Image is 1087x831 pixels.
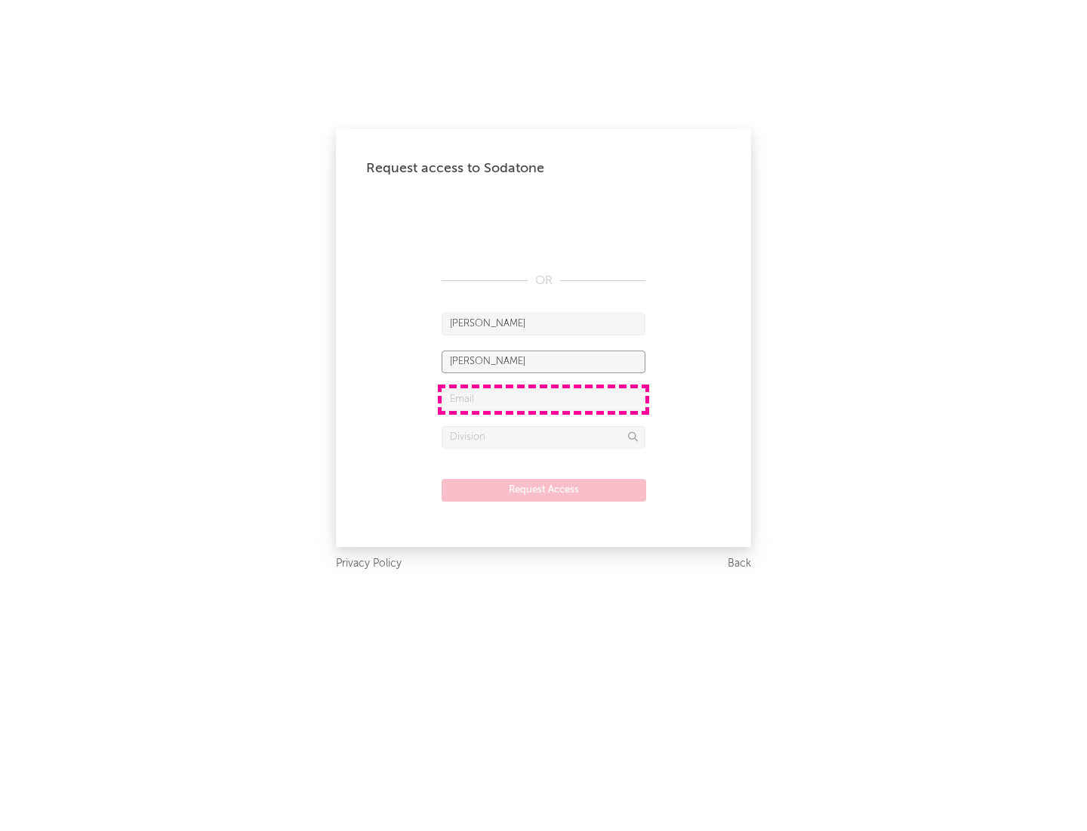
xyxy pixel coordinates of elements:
[442,388,645,411] input: Email
[442,313,645,335] input: First Name
[336,555,402,573] a: Privacy Policy
[366,159,721,178] div: Request access to Sodatone
[442,479,646,502] button: Request Access
[442,426,645,449] input: Division
[442,272,645,290] div: OR
[728,555,751,573] a: Back
[442,351,645,373] input: Last Name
